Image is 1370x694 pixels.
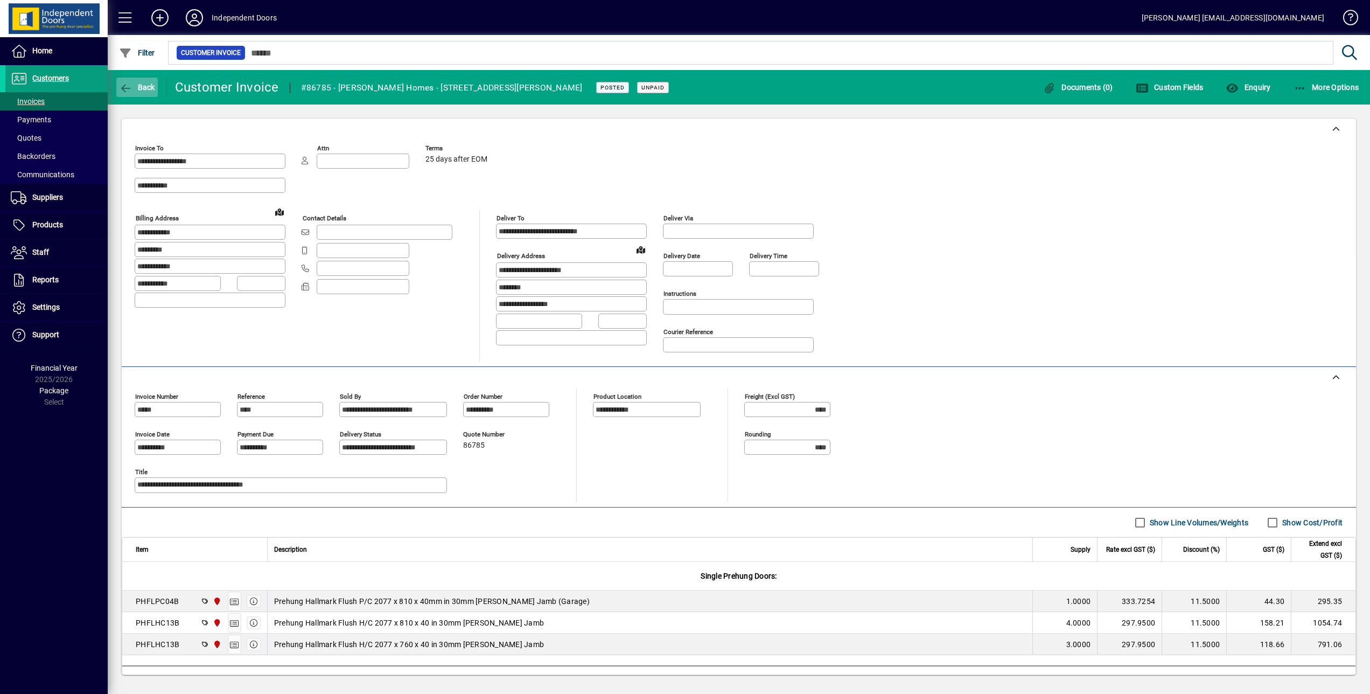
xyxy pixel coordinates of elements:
span: Communications [11,170,74,179]
a: Reports [5,267,108,294]
span: Prehung Hallmark Flush P/C 2077 x 810 x 40mm in 30mm [PERSON_NAME] Jamb (Garage) [274,596,590,607]
mat-label: Rounding [745,431,771,438]
mat-label: Courier Reference [663,328,713,336]
a: Support [5,322,108,349]
div: Single Prehung Doors: [122,562,1355,590]
button: Documents (0) [1040,78,1116,97]
span: Reports [32,275,59,284]
div: PHFLHC13B [136,639,179,650]
td: 11.5000 [1162,591,1226,612]
span: Enquiry [1226,83,1270,92]
button: Back [116,78,158,97]
span: Settings [32,303,60,311]
span: Custom Fields [1136,83,1204,92]
div: 297.9500 [1104,617,1155,628]
span: Terms [425,145,490,152]
span: 3.0000 [1066,639,1091,650]
td: 44.30 [1226,591,1291,612]
span: Supply [1071,544,1091,556]
div: [PERSON_NAME] [EMAIL_ADDRESS][DOMAIN_NAME] [1142,9,1324,26]
span: Christchurch [210,595,222,607]
button: Enquiry [1223,78,1273,97]
span: Home [32,46,52,55]
td: 295.35 [1291,591,1355,612]
button: Custom Fields [1133,78,1206,97]
span: Customer Invoice [181,47,241,58]
mat-label: Title [135,468,148,476]
a: Home [5,38,108,65]
mat-label: Attn [317,144,329,152]
div: Independent Doors [212,9,277,26]
span: Prehung Hallmark Flush H/C 2077 x 810 x 40 in 30mm [PERSON_NAME] Jamb [274,617,544,628]
label: Show Cost/Profit [1280,517,1343,528]
div: Customer Invoice [175,79,279,96]
span: 25 days after EOM [425,155,487,164]
a: Invoices [5,92,108,110]
span: Quote number [463,431,528,438]
span: 1.0000 [1066,596,1091,607]
td: 11.5000 [1162,612,1226,634]
div: PHFLPC04B [136,596,179,607]
td: 1054.74 [1291,612,1355,634]
mat-label: Invoice number [135,393,178,400]
mat-label: Delivery status [340,431,381,438]
span: Extend excl GST ($) [1298,538,1342,561]
app-page-header-button: Back [108,78,167,97]
span: Rate excl GST ($) [1106,544,1155,556]
mat-label: Invoice To [135,144,164,152]
mat-label: Instructions [663,290,696,297]
td: 118.66 [1226,634,1291,655]
span: Backorders [11,152,55,161]
td: 158.21 [1226,612,1291,634]
button: Filter [116,43,158,63]
span: Christchurch [210,617,222,629]
label: Show Line Volumes/Weights [1148,517,1248,528]
a: View on map [271,203,288,220]
a: Products [5,212,108,239]
span: Customers [32,74,69,82]
mat-label: Payment due [237,431,274,438]
div: PHFLHC13B [136,617,179,628]
div: 333.7254 [1104,596,1155,607]
span: Posted [600,84,625,91]
span: Products [32,220,63,229]
span: Description [274,544,307,556]
span: Discount (%) [1183,544,1220,556]
span: Prehung Hallmark Flush H/C 2077 x 760 x 40 in 30mm [PERSON_NAME] Jamb [274,639,544,650]
div: 297.9500 [1104,639,1155,650]
button: Add [143,8,177,27]
span: Documents (0) [1043,83,1113,92]
span: Suppliers [32,193,63,202]
span: Invoices [11,97,45,106]
span: Christchurch [210,639,222,650]
mat-label: Delivery time [750,252,787,260]
mat-label: Invoice date [135,431,170,438]
mat-label: Delivery date [663,252,700,260]
a: Suppliers [5,184,108,211]
td: 791.06 [1291,634,1355,655]
div: #86785 - [PERSON_NAME] Homes - [STREET_ADDRESS][PERSON_NAME] [301,79,583,96]
span: 86785 [463,441,485,450]
span: Quotes [11,134,41,142]
button: More Options [1291,78,1362,97]
span: More Options [1294,83,1359,92]
a: Payments [5,110,108,129]
span: Back [119,83,155,92]
button: Profile [177,8,212,27]
a: View on map [632,241,649,258]
span: Item [136,544,149,556]
span: Filter [119,48,155,57]
td: 11.5000 [1162,634,1226,655]
span: Financial Year [31,364,78,372]
a: Backorders [5,147,108,165]
mat-label: Deliver To [497,214,525,222]
span: Support [32,330,59,339]
mat-label: Reference [237,393,265,400]
span: GST ($) [1263,544,1284,556]
a: Settings [5,294,108,321]
span: Package [39,386,68,395]
mat-label: Product location [593,393,641,400]
span: Payments [11,115,51,124]
span: 4.0000 [1066,617,1091,628]
mat-label: Deliver via [663,214,693,222]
